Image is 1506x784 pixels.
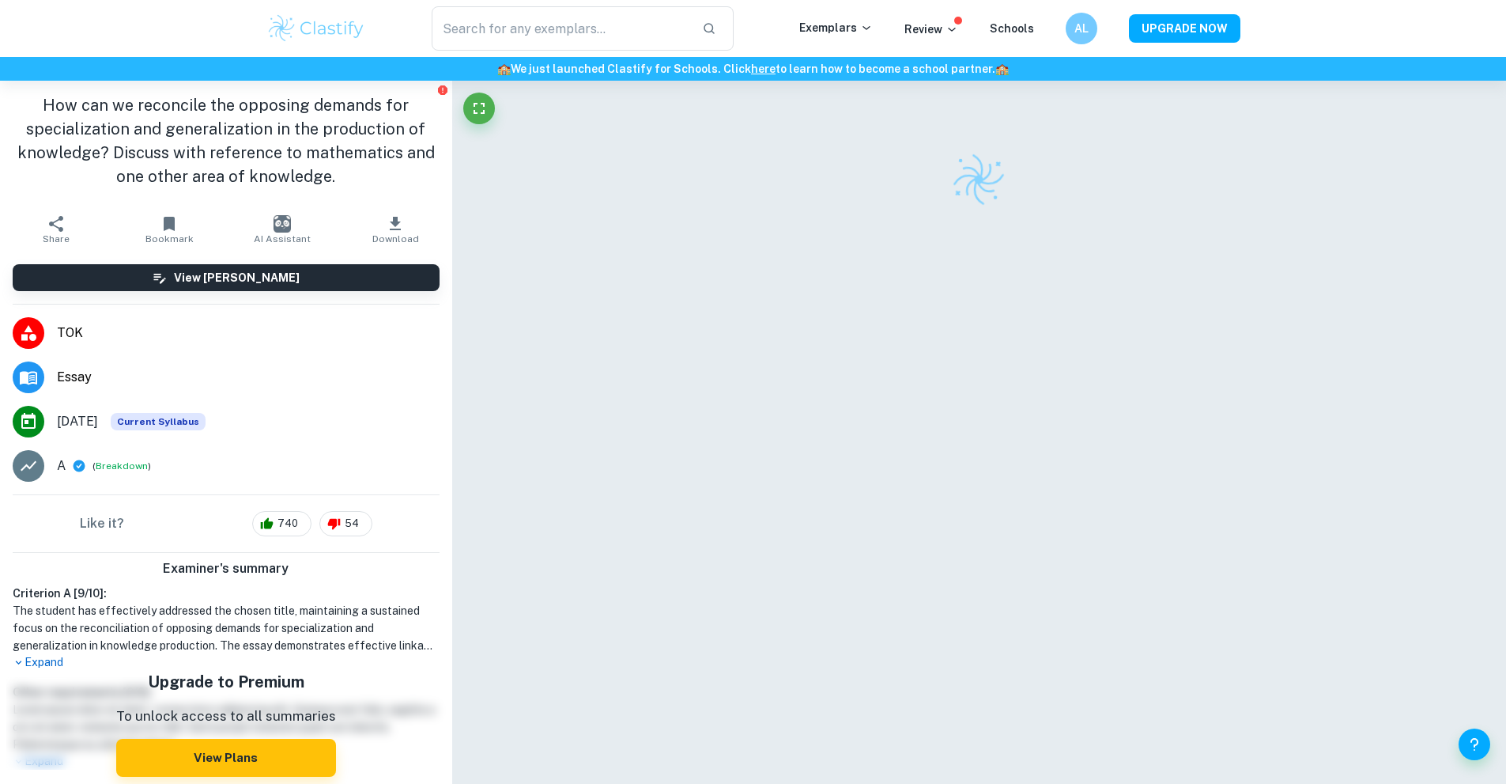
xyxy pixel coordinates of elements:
p: To unlock access to all summaries [116,706,336,727]
span: [DATE] [57,412,98,431]
h6: View [PERSON_NAME] [174,269,300,286]
h6: We just launched Clastify for Schools. Click to learn how to become a school partner. [3,60,1503,78]
h6: Examiner's summary [6,559,446,578]
h6: Criterion A [ 9 / 10 ]: [13,585,440,602]
button: View Plans [116,739,336,777]
span: 54 [336,516,368,532]
button: UPGRADE NOW [1129,14,1240,43]
span: Current Syllabus [111,413,206,430]
span: Share [43,233,70,244]
span: ( ) [92,459,151,474]
h6: AL [1072,20,1090,37]
button: View [PERSON_NAME] [13,264,440,291]
span: TOK [57,324,440,343]
p: Review [904,21,958,38]
input: Search for any exemplars... [432,6,690,51]
h1: The student has effectively addressed the chosen title, maintaining a sustained focus on the reco... [13,602,440,654]
div: This exemplar is based on the current syllabus. Feel free to refer to it for inspiration/ideas wh... [111,413,206,430]
h5: Upgrade to Premium [116,670,336,694]
img: Clastify logo [949,150,1009,210]
span: 🏫 [995,62,1009,75]
h1: How can we reconcile the opposing demands for specialization and generalization in the production... [13,93,440,188]
a: Schools [990,22,1034,35]
button: AL [1066,13,1097,44]
button: Bookmark [113,207,226,252]
button: AI Assistant [226,207,339,252]
p: A [57,456,66,475]
button: Breakdown [96,459,148,473]
button: Help and Feedback [1459,729,1490,760]
span: AI Assistant [254,233,311,244]
p: Expand [13,654,440,671]
span: Essay [57,368,440,387]
span: Download [372,233,419,244]
h6: Like it? [80,514,124,533]
span: 740 [269,516,307,532]
img: Clastify logo [266,13,367,44]
span: Bookmark [145,233,194,244]
button: Fullscreen [463,93,495,124]
a: here [751,62,776,75]
div: 54 [319,511,372,536]
div: 740 [252,511,311,536]
button: Download [339,207,452,252]
span: 🏫 [497,62,511,75]
img: AI Assistant [274,215,291,233]
button: Report issue [437,84,449,96]
p: Exemplars [799,19,873,36]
